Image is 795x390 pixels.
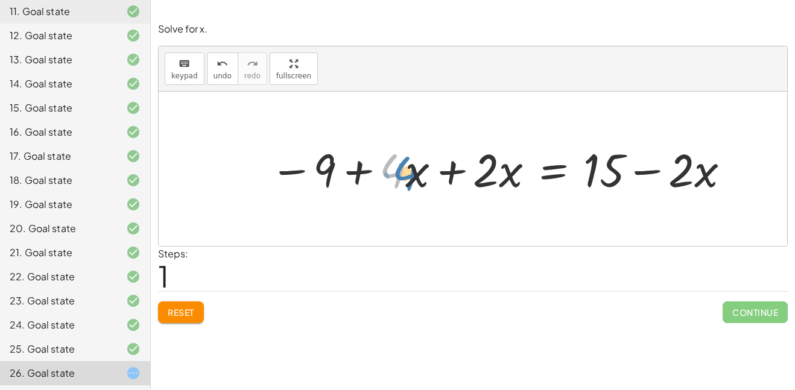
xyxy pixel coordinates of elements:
[270,52,318,85] button: fullscreen
[171,72,198,80] span: keypad
[126,149,141,163] i: Task finished and correct.
[158,247,188,260] label: Steps:
[179,57,190,71] i: keyboard
[126,28,141,43] i: Task finished and correct.
[158,257,169,294] span: 1
[276,72,311,80] span: fullscreen
[158,22,788,36] p: Solve for x.
[126,342,141,356] i: Task finished and correct.
[126,245,141,260] i: Task finished and correct.
[126,173,141,187] i: Task finished and correct.
[126,77,141,91] i: Task finished and correct.
[244,72,261,80] span: redo
[10,77,107,91] div: 14. Goal state
[165,52,204,85] button: keyboardkeypad
[214,72,232,80] span: undo
[207,52,238,85] button: undoundo
[126,101,141,115] i: Task finished and correct.
[126,366,141,380] i: Task started.
[10,149,107,163] div: 17. Goal state
[10,173,107,187] div: 18. Goal state
[247,57,258,71] i: redo
[10,342,107,356] div: 25. Goal state
[126,52,141,67] i: Task finished and correct.
[126,197,141,212] i: Task finished and correct.
[10,221,107,236] div: 20. Goal state
[10,245,107,260] div: 21. Goal state
[126,4,141,19] i: Task finished and correct.
[217,57,228,71] i: undo
[10,4,107,19] div: 11. Goal state
[10,28,107,43] div: 12. Goal state
[168,307,194,318] span: Reset
[238,52,267,85] button: redoredo
[126,269,141,284] i: Task finished and correct.
[158,301,204,323] button: Reset
[126,125,141,139] i: Task finished and correct.
[10,197,107,212] div: 19. Goal state
[10,269,107,284] div: 22. Goal state
[126,221,141,236] i: Task finished and correct.
[126,318,141,332] i: Task finished and correct.
[10,318,107,332] div: 24. Goal state
[10,125,107,139] div: 16. Goal state
[10,294,107,308] div: 23. Goal state
[126,294,141,308] i: Task finished and correct.
[10,366,107,380] div: 26. Goal state
[10,101,107,115] div: 15. Goal state
[10,52,107,67] div: 13. Goal state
